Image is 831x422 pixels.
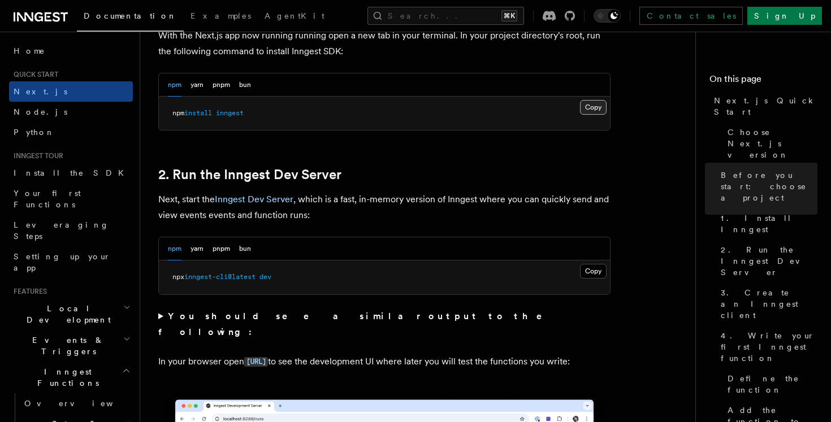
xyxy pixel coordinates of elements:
span: Leveraging Steps [14,220,109,241]
button: Copy [580,100,607,115]
button: yarn [191,73,204,97]
a: Your first Functions [9,183,133,215]
a: Leveraging Steps [9,215,133,246]
span: Choose Next.js version [728,127,817,160]
a: Before you start: choose a project [716,165,817,208]
span: Node.js [14,107,67,116]
a: [URL] [244,356,268,367]
a: AgentKit [258,3,331,31]
span: Examples [191,11,251,20]
span: Setting up your app [14,252,111,272]
a: Install the SDK [9,163,133,183]
span: AgentKit [265,11,324,20]
a: Overview [20,393,133,414]
button: Toggle dark mode [594,9,621,23]
span: dev [259,273,271,281]
span: npm [172,109,184,117]
span: npx [172,273,184,281]
span: Python [14,128,55,137]
p: With the Next.js app now running running open a new tab in your terminal. In your project directo... [158,28,611,59]
span: inngest-cli@latest [184,273,256,281]
button: bun [239,237,251,260]
h4: On this page [709,72,817,90]
button: pnpm [213,237,230,260]
a: Home [9,41,133,61]
a: 4. Write your first Inngest function [716,325,817,368]
span: Inngest tour [9,151,63,160]
span: Before you start: choose a project [721,169,817,203]
button: bun [239,73,251,97]
a: Contact sales [639,7,743,25]
button: Copy [580,264,607,279]
button: yarn [191,237,204,260]
span: 4. Write your first Inngest function [721,330,817,364]
span: 3. Create an Inngest client [721,287,817,321]
span: 2. Run the Inngest Dev Server [721,244,817,278]
span: Features [9,287,47,296]
span: Next.js Quick Start [714,95,817,118]
a: Setting up your app [9,246,133,278]
a: Next.js Quick Start [709,90,817,122]
a: 2. Run the Inngest Dev Server [716,240,817,282]
a: Documentation [77,3,184,32]
span: Overview [24,399,141,408]
span: Events & Triggers [9,334,123,357]
button: Events & Triggers [9,330,133,362]
span: Install the SDK [14,168,131,177]
span: Home [14,45,45,56]
a: Inngest Dev Server [215,194,293,205]
a: Define the function [723,368,817,400]
button: Search...⌘K [367,7,524,25]
button: npm [168,73,181,97]
a: 1. Install Inngest [716,208,817,240]
span: Local Development [9,303,123,325]
a: Examples [184,3,258,31]
summary: You should see a similar output to the following: [158,308,611,340]
a: Next.js [9,81,133,102]
a: 2. Run the Inngest Dev Server [158,167,341,182]
span: Inngest Functions [9,366,122,389]
span: Documentation [84,11,177,20]
a: 3. Create an Inngest client [716,282,817,325]
span: Define the function [728,373,817,395]
button: pnpm [213,73,230,97]
p: Next, start the , which is a fast, in-memory version of Inngest where you can quickly send and vi... [158,192,611,223]
span: install [184,109,212,117]
kbd: ⌘K [501,10,517,21]
p: In your browser open to see the development UI where later you will test the functions you write: [158,354,611,370]
a: Choose Next.js version [723,122,817,165]
a: Node.js [9,102,133,122]
button: Local Development [9,298,133,330]
a: Sign Up [747,7,822,25]
a: Python [9,122,133,142]
button: npm [168,237,181,260]
code: [URL] [244,357,268,367]
span: Your first Functions [14,189,81,209]
button: Inngest Functions [9,362,133,393]
span: Next.js [14,87,67,96]
strong: You should see a similar output to the following: [158,311,558,337]
span: 1. Install Inngest [721,212,817,235]
span: inngest [216,109,244,117]
span: Quick start [9,70,58,79]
